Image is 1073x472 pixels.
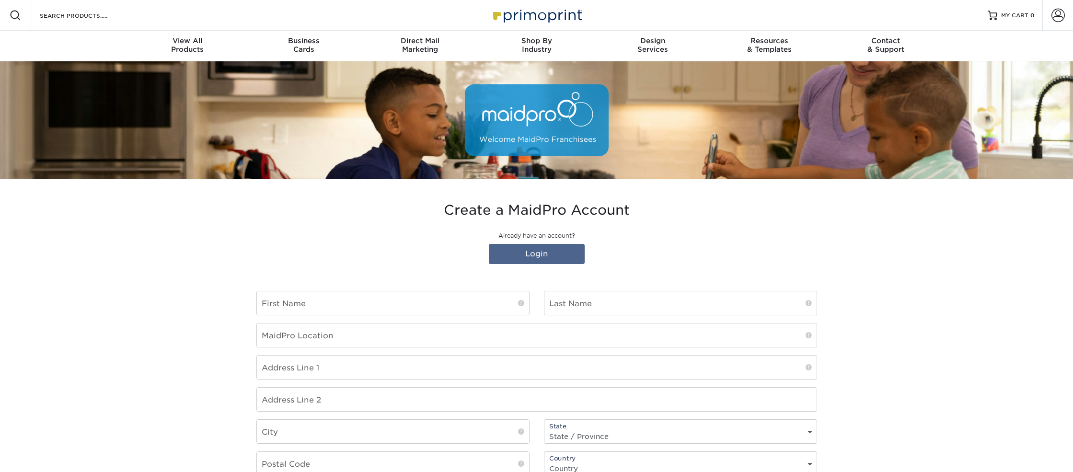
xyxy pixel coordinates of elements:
[39,10,132,21] input: SEARCH PRODUCTS.....
[489,244,585,264] a: Login
[478,36,595,54] div: Industry
[129,36,246,54] div: Products
[362,31,478,61] a: Direct MailMarketing
[595,31,711,61] a: DesignServices
[1030,12,1035,19] span: 0
[595,36,711,45] span: Design
[362,36,478,54] div: Marketing
[489,5,585,25] img: Primoprint
[245,36,362,54] div: Cards
[1001,12,1028,20] span: MY CART
[828,36,944,45] span: Contact
[711,36,828,45] span: Resources
[478,36,595,45] span: Shop By
[465,84,609,156] img: MaidPro
[478,31,595,61] a: Shop ByIndustry
[256,202,817,219] h3: Create a MaidPro Account
[595,36,711,54] div: Services
[828,36,944,54] div: & Support
[256,231,817,240] p: Already have an account?
[129,31,246,61] a: View AllProducts
[711,31,828,61] a: Resources& Templates
[129,36,246,45] span: View All
[245,36,362,45] span: Business
[711,36,828,54] div: & Templates
[828,31,944,61] a: Contact& Support
[362,36,478,45] span: Direct Mail
[245,31,362,61] a: BusinessCards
